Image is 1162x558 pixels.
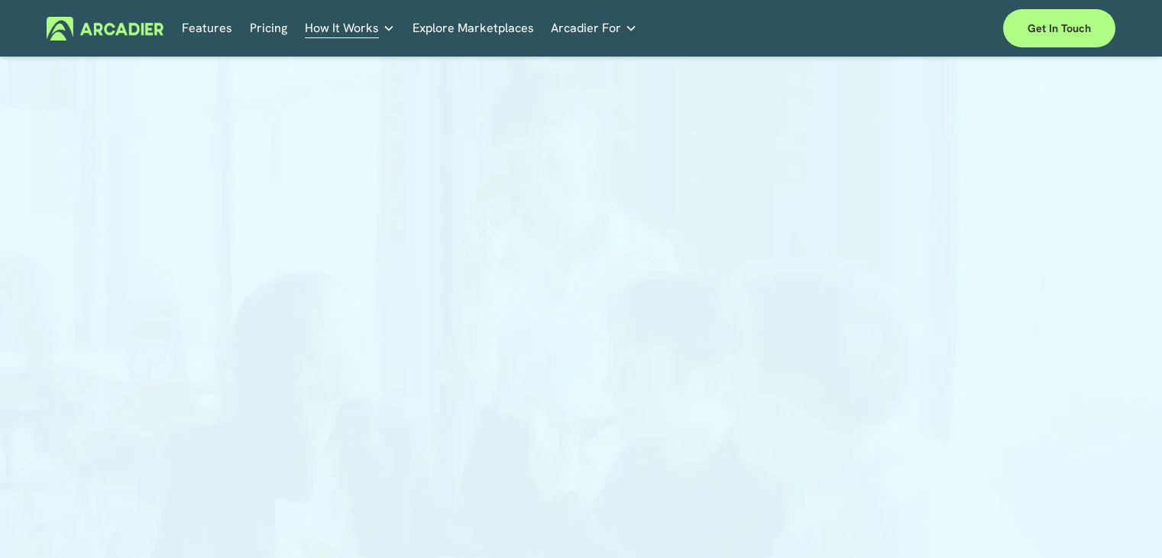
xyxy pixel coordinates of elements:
[305,18,379,39] span: How It Works
[551,17,637,41] a: folder dropdown
[1003,9,1115,47] a: Get in touch
[47,17,163,41] img: Arcadier
[413,17,534,41] a: Explore Marketplaces
[551,18,621,39] span: Arcadier For
[1086,485,1162,558] iframe: Chat Widget
[305,17,395,41] a: folder dropdown
[250,17,287,41] a: Pricing
[182,17,232,41] a: Features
